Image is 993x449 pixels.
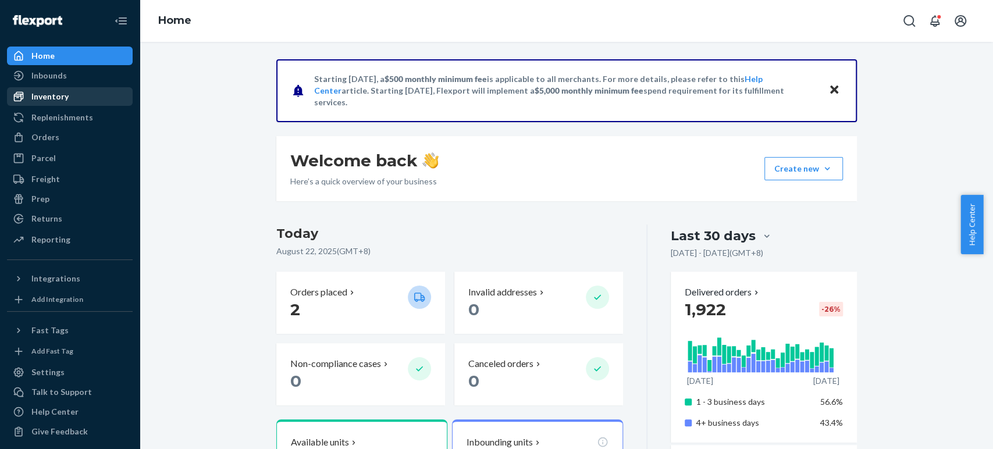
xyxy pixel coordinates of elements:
[7,293,133,307] a: Add Integration
[422,152,439,169] img: hand-wave emoji
[7,321,133,340] button: Fast Tags
[31,294,83,304] div: Add Integration
[13,15,62,27] img: Flexport logo
[158,14,191,27] a: Home
[813,375,839,387] p: [DATE]
[468,286,537,299] p: Invalid addresses
[827,82,842,99] button: Close
[671,247,763,259] p: [DATE] - [DATE] ( GMT+8 )
[696,396,811,408] p: 1 - 3 business days
[7,383,133,401] a: Talk to Support
[468,357,533,370] p: Canceled orders
[290,286,347,299] p: Orders placed
[314,73,817,108] p: Starting [DATE], a is applicable to all merchants. For more details, please refer to this article...
[7,269,133,288] button: Integrations
[149,4,201,38] ol: breadcrumbs
[960,195,983,254] button: Help Center
[385,74,487,84] span: $500 monthly minimum fee
[276,224,624,243] h3: Today
[31,234,70,245] div: Reporting
[535,85,643,95] span: $5,000 monthly minimum fee
[7,170,133,188] a: Freight
[31,386,92,398] div: Talk to Support
[31,91,69,102] div: Inventory
[7,230,133,249] a: Reporting
[7,149,133,168] a: Parcel
[468,371,479,391] span: 0
[31,70,67,81] div: Inbounds
[454,343,623,405] button: Canceled orders 0
[31,193,49,205] div: Prep
[276,343,445,405] button: Non-compliance cases 0
[7,108,133,127] a: Replenishments
[696,417,811,429] p: 4+ business days
[31,50,55,62] div: Home
[7,363,133,382] a: Settings
[923,9,946,33] button: Open notifications
[276,272,445,334] button: Orders placed 2
[7,87,133,106] a: Inventory
[31,346,73,356] div: Add Fast Tag
[7,190,133,208] a: Prep
[31,112,93,123] div: Replenishments
[820,397,843,407] span: 56.6%
[685,300,726,319] span: 1,922
[31,173,60,185] div: Freight
[687,375,713,387] p: [DATE]
[7,128,133,147] a: Orders
[31,273,80,284] div: Integrations
[7,422,133,441] button: Give Feedback
[31,325,69,336] div: Fast Tags
[31,213,62,224] div: Returns
[31,426,88,437] div: Give Feedback
[276,245,624,257] p: August 22, 2025 ( GMT+8 )
[671,227,756,245] div: Last 30 days
[467,436,533,449] p: Inbounding units
[31,406,79,418] div: Help Center
[31,366,65,378] div: Settings
[820,418,843,427] span: 43.4%
[7,402,133,421] a: Help Center
[31,131,59,143] div: Orders
[290,357,381,370] p: Non-compliance cases
[468,300,479,319] span: 0
[764,157,843,180] button: Create new
[7,344,133,358] a: Add Fast Tag
[819,302,843,316] div: -26 %
[290,150,439,171] h1: Welcome back
[109,9,133,33] button: Close Navigation
[685,286,761,299] button: Delivered orders
[7,66,133,85] a: Inbounds
[290,300,300,319] span: 2
[290,371,301,391] span: 0
[949,9,972,33] button: Open account menu
[31,152,56,164] div: Parcel
[7,209,133,228] a: Returns
[454,272,623,334] button: Invalid addresses 0
[290,176,439,187] p: Here’s a quick overview of your business
[898,9,921,33] button: Open Search Box
[7,47,133,65] a: Home
[291,436,349,449] p: Available units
